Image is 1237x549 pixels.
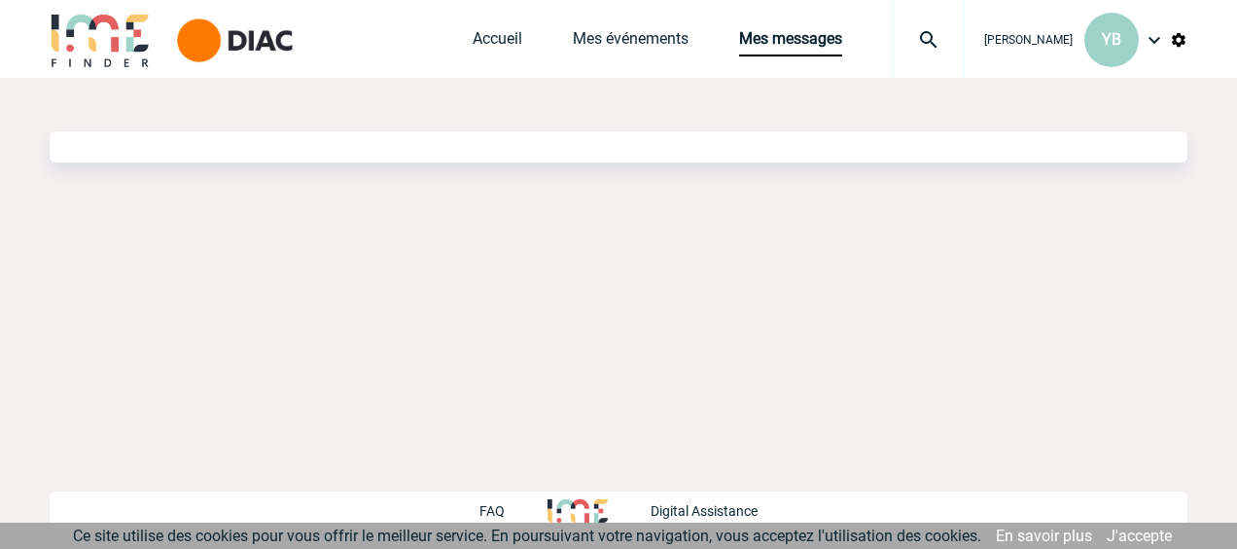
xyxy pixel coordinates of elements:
[1102,30,1121,49] span: YB
[479,503,505,519] p: FAQ
[984,33,1073,47] span: [PERSON_NAME]
[73,527,981,545] span: Ce site utilise des cookies pour vous offrir le meilleur service. En poursuivant votre navigation...
[50,12,151,67] img: IME-Finder
[548,499,608,523] img: http://www.idealmeetingsevents.fr/
[479,500,548,519] a: FAQ
[996,527,1092,545] a: En savoir plus
[473,29,522,56] a: Accueil
[573,29,689,56] a: Mes événements
[1107,527,1172,545] a: J'accepte
[651,503,758,519] p: Digital Assistance
[739,29,842,56] a: Mes messages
